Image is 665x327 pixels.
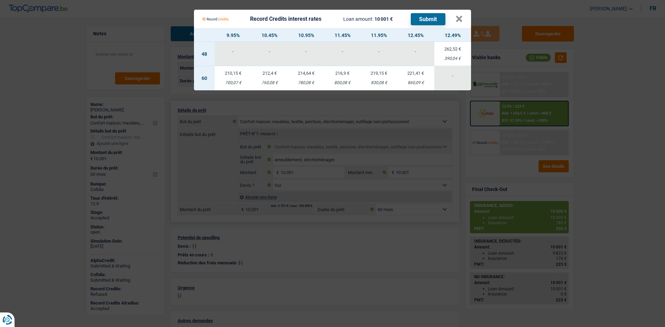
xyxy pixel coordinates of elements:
div: 830,08 € [361,81,397,85]
div: 219,15 € [361,71,397,75]
div: - [251,49,287,54]
div: 262,52 € [434,47,471,51]
div: 210,15 € [215,71,251,75]
button: × [455,16,463,22]
th: 10.95% [287,29,324,42]
div: 390,04 € [434,56,471,61]
button: Submit [411,13,445,25]
div: 800,08 € [325,81,361,85]
div: - [361,49,397,54]
div: 760,08 € [251,81,287,85]
th: 10.45% [251,29,287,42]
th: 11.95% [361,29,397,42]
th: 12.49% [434,29,471,42]
div: 221,41 € [397,71,434,75]
th: 9.95% [215,29,251,42]
div: Record Credits interest rates [250,16,321,22]
span: 10 001 € [374,16,393,22]
div: 860,09 € [397,81,434,85]
div: 216,9 € [325,71,361,75]
div: - [215,49,251,54]
img: Record Credits [202,12,229,26]
td: 48 [194,42,215,66]
div: - [325,49,361,54]
span: Loan amount: [343,16,373,22]
div: 212,4 € [251,71,287,75]
td: 60 [194,66,215,90]
th: 12.45% [397,29,434,42]
div: 700,07 € [215,81,251,85]
div: - [287,49,324,54]
div: 780,08 € [287,81,324,85]
div: 214,64 € [287,71,324,75]
div: - [434,73,471,78]
th: 11.45% [325,29,361,42]
div: - [397,49,434,54]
